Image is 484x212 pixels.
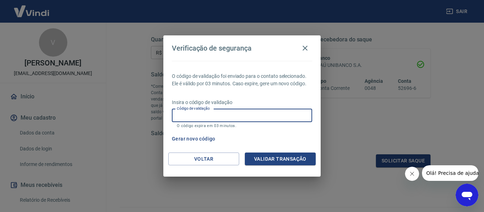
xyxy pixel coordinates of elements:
[177,106,210,111] label: Código de validação
[169,132,218,145] button: Gerar novo código
[177,124,307,128] p: O código expira em 03 minutos.
[405,167,419,181] iframe: Fechar mensagem
[168,153,239,166] button: Voltar
[172,73,312,87] p: O código de validação foi enviado para o contato selecionado. Ele é válido por 03 minutos. Caso e...
[4,5,60,11] span: Olá! Precisa de ajuda?
[456,184,478,206] iframe: Botão para abrir a janela de mensagens
[172,44,252,52] h4: Verificação de segurança
[172,99,312,106] p: Insira o código de validação
[245,153,316,166] button: Validar transação
[422,165,478,181] iframe: Mensagem da empresa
